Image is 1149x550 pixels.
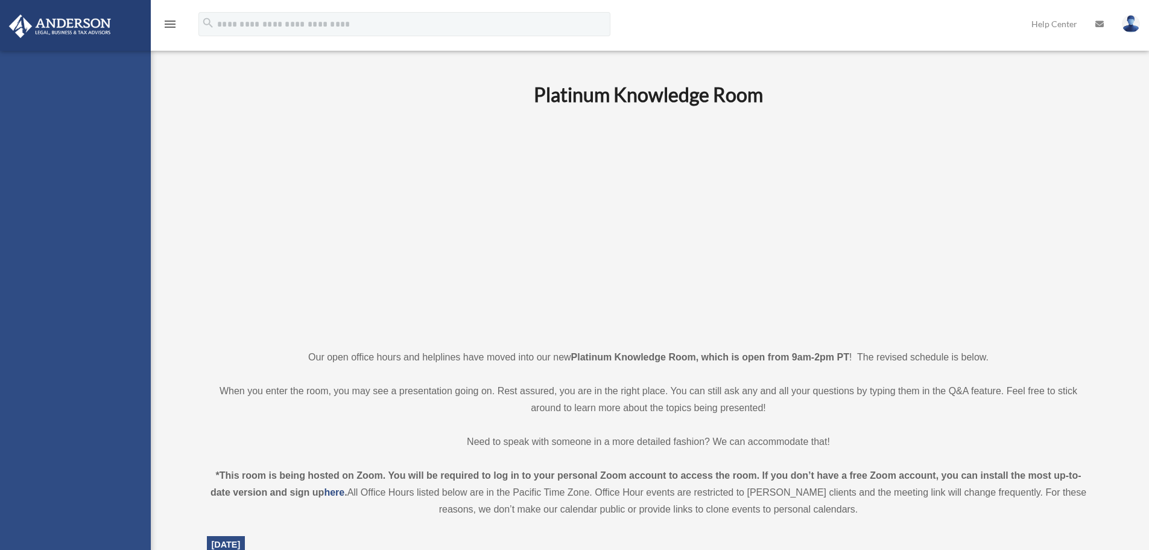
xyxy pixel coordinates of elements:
[207,433,1090,450] p: Need to speak with someone in a more detailed fashion? We can accommodate that!
[163,21,177,31] a: menu
[324,487,344,497] a: here
[344,487,347,497] strong: .
[207,349,1090,366] p: Our open office hours and helplines have moved into our new ! The revised schedule is below.
[571,352,849,362] strong: Platinum Knowledge Room, which is open from 9am-2pm PT
[210,470,1081,497] strong: *This room is being hosted on Zoom. You will be required to log in to your personal Zoom account ...
[207,383,1090,417] p: When you enter the room, you may see a presentation going on. Rest assured, you are in the right ...
[467,123,829,327] iframe: 231110_Toby_KnowledgeRoom
[5,14,115,38] img: Anderson Advisors Platinum Portal
[534,83,763,106] b: Platinum Knowledge Room
[163,17,177,31] i: menu
[207,467,1090,518] div: All Office Hours listed below are in the Pacific Time Zone. Office Hour events are restricted to ...
[201,16,215,30] i: search
[1122,15,1140,33] img: User Pic
[212,540,241,549] span: [DATE]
